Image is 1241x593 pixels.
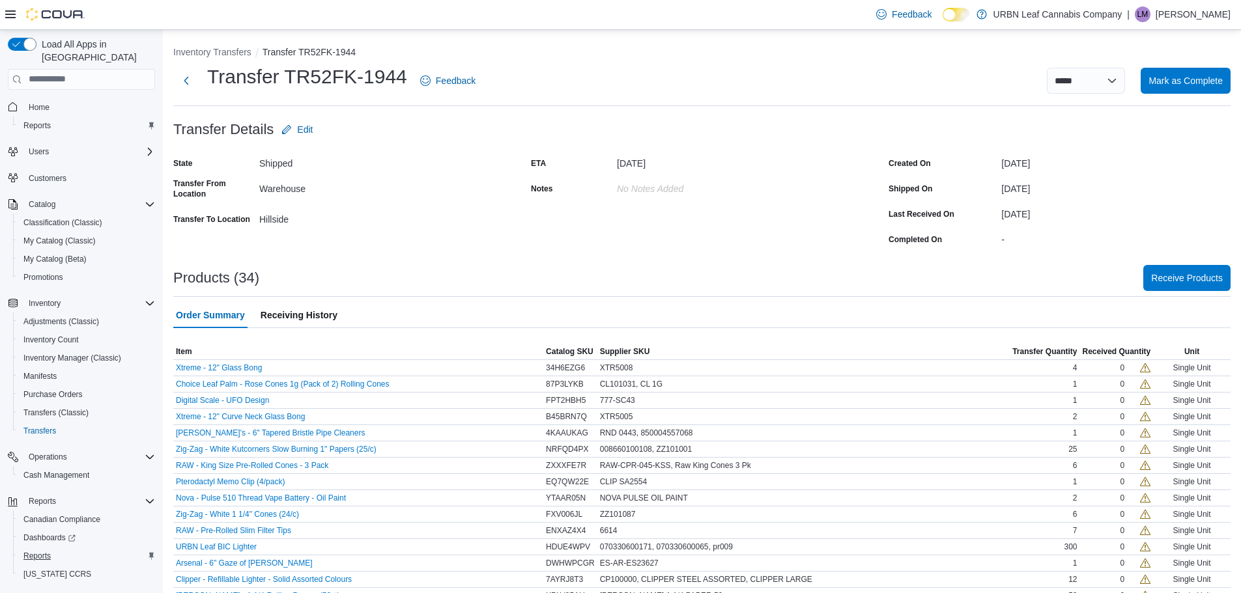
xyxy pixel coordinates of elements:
label: Notes [531,184,552,194]
h3: Transfer Details [173,122,274,137]
div: - [1001,229,1231,245]
a: Customers [23,171,72,186]
span: Users [23,144,155,159]
div: Single Unit [1153,539,1231,555]
label: Transfer To Location [173,214,250,225]
span: Reports [18,548,155,564]
div: Single Unit [1153,555,1231,571]
span: Manifests [23,371,57,381]
span: 2 [1073,493,1077,503]
span: ES-AR-ES23627 [600,558,659,568]
button: Transfer Quantity [1010,344,1079,359]
span: 4KAAUKAG [546,428,588,438]
span: Edit [297,123,313,136]
button: Canadian Compliance [13,510,160,529]
span: My Catalog (Beta) [18,251,155,267]
button: [US_STATE] CCRS [13,565,160,583]
span: Adjustments (Classic) [18,314,155,329]
span: Transfer Quantity [1012,346,1077,357]
span: 070330600171, 070330600065, pr009 [600,542,733,552]
span: Purchase Orders [18,387,155,402]
div: Single Unit [1153,458,1231,473]
div: Warehouse [259,178,434,194]
div: 0 [1120,411,1125,422]
span: Classification (Classic) [23,217,102,228]
div: 0 [1120,460,1125,471]
span: 6 [1073,509,1077,519]
a: Inventory Count [18,332,84,348]
span: Catalog SKU [546,346,593,357]
span: Inventory Count [18,332,155,348]
span: Customers [23,170,155,186]
span: XTR5008 [600,363,633,373]
button: Users [3,143,160,161]
span: 12 [1068,574,1077,585]
label: Shipped On [889,184,932,194]
span: Catalog [23,197,155,212]
span: Inventory [29,298,61,309]
div: Single Unit [1153,506,1231,522]
span: Reports [23,120,51,131]
div: [DATE] [1001,178,1231,194]
button: [PERSON_NAME]'s - 6" Tapered Bristle Pipe Cleaners [176,428,365,437]
a: Inventory Manager (Classic) [18,350,126,366]
button: Zig-Zag - White Kutcorners Slow Burning 1" Papers (25/c) [176,445,377,454]
a: Transfers [18,423,61,439]
a: Manifests [18,368,62,384]
div: 0 [1120,574,1125,585]
p: | [1127,7,1130,22]
a: Classification (Classic) [18,215,107,230]
button: Transfers [13,422,160,440]
span: LM [1137,7,1148,22]
span: CLIP SA2554 [600,476,648,487]
span: 1 [1073,428,1077,438]
div: Hillside [259,209,434,225]
div: 0 [1120,428,1125,438]
span: Home [23,99,155,115]
span: Load All Apps in [GEOGRAPHIC_DATA] [36,38,155,64]
label: ETA [531,158,546,169]
div: Shipped [259,153,434,169]
span: 87P3LYKB [546,379,584,389]
span: 7 [1073,525,1077,536]
h3: Products (34) [173,270,259,286]
button: Transfers (Classic) [13,404,160,422]
button: RAW - King Size Pre-Rolled Cones - 3 Pack [176,461,328,470]
span: Inventory Manager (Classic) [18,350,155,366]
span: 4 [1073,363,1077,373]
button: Promotions [13,268,160,286]
div: 0 [1120,395,1125,406]
span: ZZ101087 [600,509,636,519]
span: 008660100108, ZZ101001 [600,444,692,454]
span: Reports [18,118,155,133]
div: 0 [1120,476,1125,487]
div: Single Unit [1153,425,1231,441]
span: Manifests [18,368,155,384]
div: 0 [1120,509,1125,519]
a: Home [23,100,55,115]
span: Operations [23,449,155,465]
nav: An example of EuiBreadcrumbs [173,46,1231,61]
span: ZXXXFE7R [546,460,586,471]
label: Created On [889,158,931,169]
a: [US_STATE] CCRS [18,566,96,582]
span: Catalog [29,199,55,210]
button: Item [173,344,543,359]
span: Canadian Compliance [18,512,155,527]
a: Canadian Compliance [18,512,106,527]
span: 6614 [600,525,618,536]
span: ENXAZ4X4 [546,525,586,536]
span: CP100000, CLIPPER STEEL ASSORTED, CLIPPER LARGE [600,574,812,585]
label: Last Received On [889,209,954,219]
span: Customers [29,173,66,184]
a: Feedback [871,1,937,27]
button: Unit [1153,344,1231,359]
span: RAW-CPR-045-KSS, Raw King Cones 3 Pk [600,460,751,471]
span: Purchase Orders [23,389,83,400]
div: Single Unit [1153,393,1231,408]
div: 0 [1120,493,1125,503]
button: My Catalog (Beta) [13,250,160,268]
span: XTR5005 [600,411,633,422]
span: Transfers [23,426,56,436]
span: [US_STATE] CCRS [23,569,91,579]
